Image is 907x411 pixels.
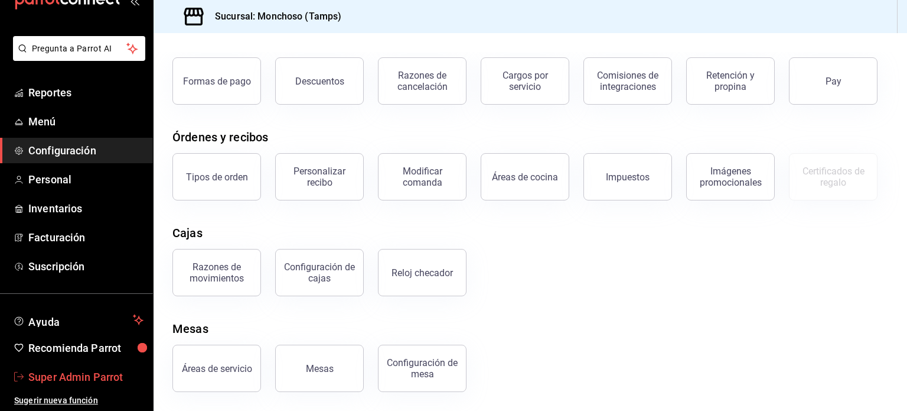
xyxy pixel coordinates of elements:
[488,70,562,92] div: Cargos por servicio
[481,153,569,200] button: Áreas de cocina
[583,153,672,200] button: Impuestos
[183,76,251,87] div: Formas de pago
[28,143,143,158] span: Configuración
[694,70,767,92] div: Retención y propina
[28,171,143,187] span: Personal
[28,340,143,356] span: Recomienda Parrot
[378,249,466,296] button: Reloj checador
[275,249,364,296] button: Configuración de cajas
[172,320,208,338] div: Mesas
[28,258,143,274] span: Suscripción
[789,153,877,200] button: Certificados de regalo
[386,166,459,188] div: Modificar comanda
[694,166,767,188] div: Imágenes promocionales
[8,51,145,63] a: Pregunta a Parrot AI
[275,57,364,105] button: Descuentos
[172,249,261,296] button: Razones de movimientos
[583,57,672,105] button: Comisiones de integraciones
[28,85,143,101] span: Reportes
[28,114,143,130] span: Menú
[386,70,459,92] div: Razones de cancelación
[172,57,261,105] button: Formas de pago
[789,57,877,105] button: Pay
[591,70,664,92] div: Comisiones de integraciones
[391,267,453,279] div: Reloj checador
[378,345,466,392] button: Configuración de mesa
[14,394,143,407] span: Sugerir nueva función
[606,171,650,183] div: Impuestos
[283,261,356,284] div: Configuración de cajas
[172,345,261,392] button: Áreas de servicio
[28,200,143,216] span: Inventarios
[275,345,364,392] button: Mesas
[386,357,459,380] div: Configuración de mesa
[481,57,569,105] button: Cargos por servicio
[172,128,268,146] div: Órdenes y recibos
[686,57,775,105] button: Retención y propina
[28,229,143,245] span: Facturación
[283,166,356,188] div: Personalizar recibo
[13,36,145,61] button: Pregunta a Parrot AI
[205,9,341,24] h3: Sucursal: Monchoso (Tamps)
[797,166,870,188] div: Certificados de regalo
[306,363,334,374] div: Mesas
[182,363,252,374] div: Áreas de servicio
[378,57,466,105] button: Razones de cancelación
[686,153,775,200] button: Imágenes promocionales
[172,224,203,242] div: Cajas
[378,153,466,200] button: Modificar comanda
[275,153,364,200] button: Personalizar recibo
[32,43,127,55] span: Pregunta a Parrot AI
[826,76,841,87] div: Pay
[172,153,261,200] button: Tipos de orden
[186,171,248,183] div: Tipos de orden
[295,76,344,87] div: Descuentos
[28,369,143,385] span: Super Admin Parrot
[492,171,558,183] div: Áreas de cocina
[180,261,253,284] div: Razones de movimientos
[28,313,128,327] span: Ayuda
